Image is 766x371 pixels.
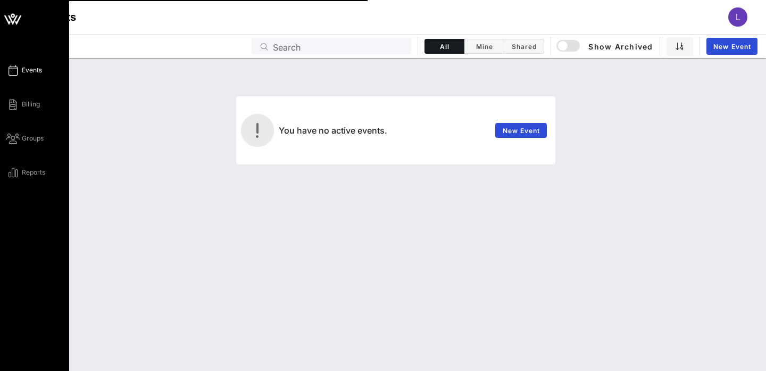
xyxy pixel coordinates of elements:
span: Groups [22,134,44,143]
a: New Event [706,38,757,55]
span: New Event [713,43,751,51]
span: All [431,43,457,51]
span: Reports [22,168,45,177]
span: You have no active events. [279,125,387,136]
span: New Event [502,127,540,135]
a: New Event [495,123,547,138]
button: Shared [504,39,544,54]
a: Reports [6,166,45,179]
span: Mine [471,43,497,51]
button: Show Archived [557,37,653,56]
span: Billing [22,100,40,109]
button: All [424,39,464,54]
span: Shared [511,43,537,51]
span: L [736,12,740,22]
button: Mine [464,39,504,54]
div: L [728,7,747,27]
span: Show Archived [558,40,653,53]
a: Events [6,64,42,77]
a: Groups [6,132,44,145]
span: Events [22,65,42,75]
a: Billing [6,98,40,111]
